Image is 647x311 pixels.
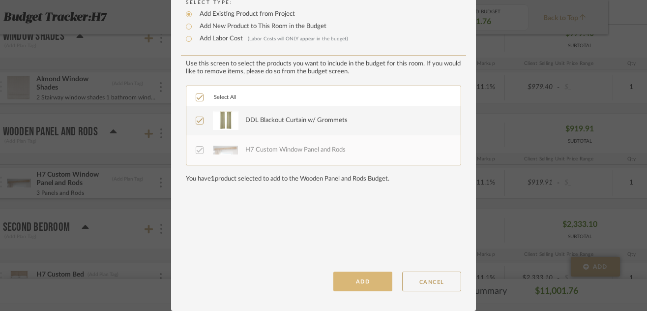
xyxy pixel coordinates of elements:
[245,116,348,125] div: DDL Blackout Curtain w/ Grommets
[211,176,215,182] span: 1
[402,272,461,291] button: CANCEL
[195,9,295,19] label: Add Existing Product from Project
[186,60,461,76] div: Use this screen to select the products you want to include in the budget for this room. If you wo...
[333,272,392,291] button: ADD
[213,145,238,155] img: be6b2b12-3bdb-403d-ade3-9ba64312e2dc_50x50.jpg
[195,34,348,44] label: Add Labor Cost
[195,22,326,31] label: Add New Product to This Room in the Budget
[248,36,348,41] span: (Labor Costs will ONLY appear in the budget)
[213,111,238,130] img: edb0f61a-0dc0-4615-8dd2-dcf7ba9bc6f4_50x50.jpg
[214,94,236,100] span: Select All
[245,145,346,155] div: H7 Custom Window Panel and Rods
[186,175,461,183] div: You have product selected to add to the Wooden Panel and Rods Budget.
